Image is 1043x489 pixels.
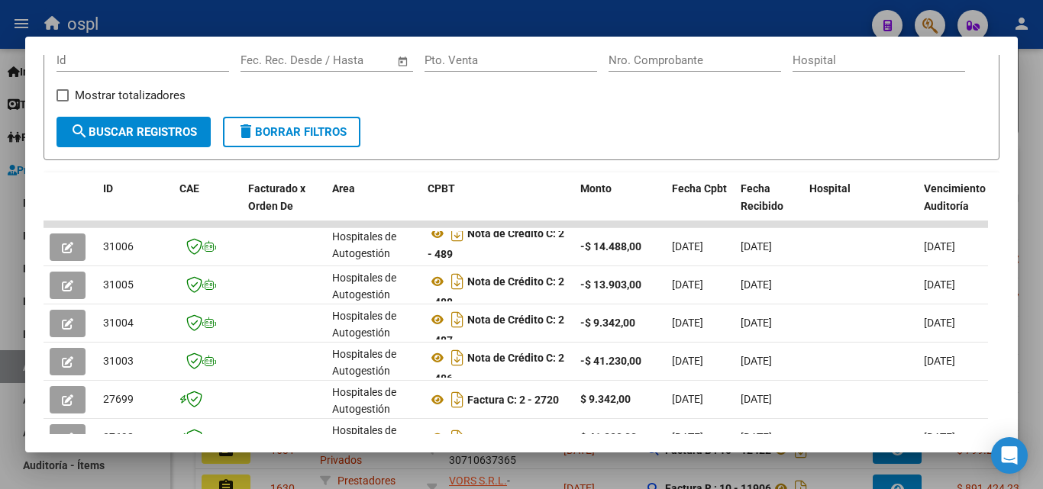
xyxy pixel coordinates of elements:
[332,348,396,378] span: Hospitales de Autogestión
[918,172,986,240] datatable-header-cell: Vencimiento Auditoría
[580,278,641,291] strong: -$ 13.903,00
[809,182,851,195] span: Hospital
[395,53,412,70] button: Open calendar
[580,182,612,195] span: Monto
[924,431,955,443] span: [DATE]
[580,355,641,367] strong: -$ 41.230,00
[103,431,134,443] span: 27698
[467,432,559,444] strong: Factura C: 2 - 2719
[332,310,396,339] span: Hospitales de Autogestión
[103,393,134,405] span: 27699
[428,275,564,308] strong: Nota de Crédito C: 2 - 488
[248,182,305,212] span: Facturado x Orden De
[447,221,467,246] i: Descargar documento
[326,172,421,240] datatable-header-cell: Area
[580,240,641,253] strong: -$ 14.488,00
[173,172,242,240] datatable-header-cell: CAE
[580,317,635,329] strong: -$ 9.342,00
[75,86,186,105] span: Mostrar totalizadores
[672,240,703,253] span: [DATE]
[741,278,772,291] span: [DATE]
[421,172,574,240] datatable-header-cell: CPBT
[741,240,772,253] span: [DATE]
[103,182,113,195] span: ID
[735,172,803,240] datatable-header-cell: Fecha Recibido
[332,424,396,454] span: Hospitales de Autogestión
[666,172,735,240] datatable-header-cell: Fecha Cpbt
[924,278,955,291] span: [DATE]
[924,240,955,253] span: [DATE]
[580,393,631,405] strong: $ 9.342,00
[223,117,360,147] button: Borrar Filtros
[241,53,302,67] input: Fecha inicio
[103,355,134,367] span: 31003
[103,317,134,329] span: 31004
[447,426,467,450] i: Descargar documento
[242,172,326,240] datatable-header-cell: Facturado x Orden De
[672,317,703,329] span: [DATE]
[447,346,467,370] i: Descargar documento
[741,355,772,367] span: [DATE]
[332,272,396,301] span: Hospitales de Autogestión
[179,182,199,195] span: CAE
[237,122,255,140] mat-icon: delete
[97,172,173,240] datatable-header-cell: ID
[672,182,727,195] span: Fecha Cpbt
[70,125,197,139] span: Buscar Registros
[741,317,772,329] span: [DATE]
[103,278,134,291] span: 31005
[672,431,703,443] span: [DATE]
[803,172,918,240] datatable-header-cell: Hospital
[924,182,986,212] span: Vencimiento Auditoría
[672,278,703,291] span: [DATE]
[428,352,564,384] strong: Nota de Crédito C: 2 - 486
[741,182,783,212] span: Fecha Recibido
[237,125,347,139] span: Borrar Filtros
[924,317,955,329] span: [DATE]
[332,386,396,416] span: Hospitales de Autogestión
[574,172,666,240] datatable-header-cell: Monto
[741,431,772,443] span: [DATE]
[991,437,1028,474] div: Open Intercom Messenger
[672,355,703,367] span: [DATE]
[447,388,467,412] i: Descargar documento
[428,314,564,346] strong: Nota de Crédito C: 2 - 487
[467,394,559,406] strong: Factura C: 2 - 2720
[103,240,134,253] span: 31006
[57,117,211,147] button: Buscar Registros
[332,182,355,195] span: Area
[580,431,637,443] strong: $ 41.230,00
[447,269,467,294] i: Descargar documento
[447,307,467,332] i: Descargar documento
[316,53,390,67] input: Fecha fin
[924,355,955,367] span: [DATE]
[741,393,772,405] span: [DATE]
[672,393,703,405] span: [DATE]
[428,182,455,195] span: CPBT
[70,122,89,140] mat-icon: search
[428,227,564,260] strong: Nota de Crédito C: 2 - 489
